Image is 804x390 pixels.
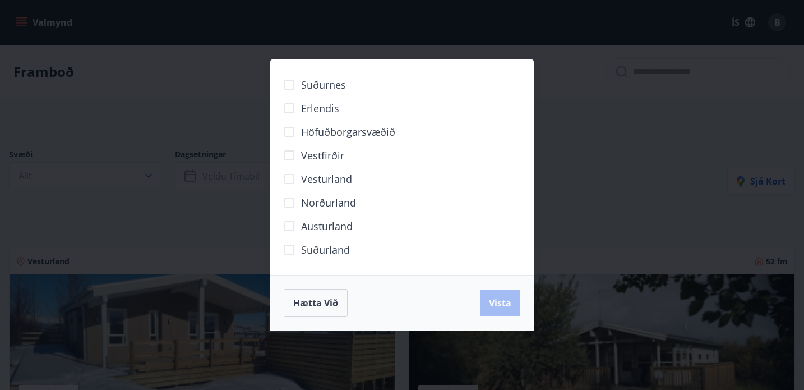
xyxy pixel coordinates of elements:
[301,195,356,210] span: Norðurland
[301,219,353,233] span: Austurland
[301,101,339,116] span: Erlendis
[301,242,350,257] span: Suðurland
[301,148,344,163] span: Vestfirðir
[293,297,338,309] span: Hætta við
[301,125,395,139] span: Höfuðborgarsvæðið
[301,77,346,92] span: Suðurnes
[301,172,352,186] span: Vesturland
[284,289,348,317] button: Hætta við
